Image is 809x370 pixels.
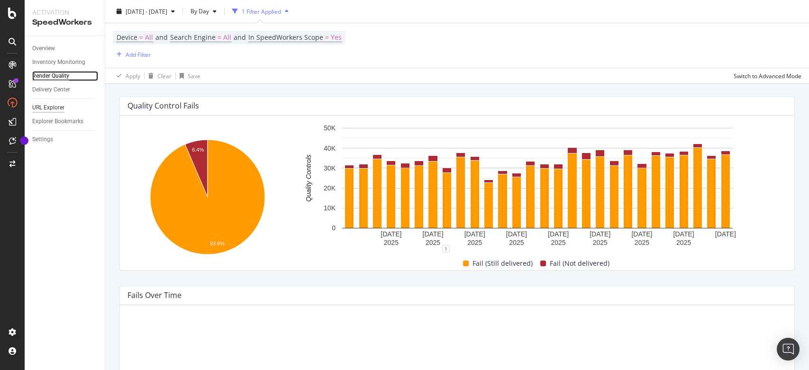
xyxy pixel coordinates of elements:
svg: A chart. [293,123,782,249]
div: URL Explorer [32,103,64,113]
div: Render Quality [32,71,69,81]
text: 2025 [635,239,649,246]
text: 2025 [426,239,440,246]
text: 10K [324,204,336,212]
div: Explorer Bookmarks [32,117,83,126]
button: By Day [187,4,220,19]
div: Activation [32,8,97,17]
span: All [145,31,153,44]
span: [DATE] - [DATE] [126,7,167,15]
button: Add Filter [113,49,151,60]
a: Settings [32,135,98,144]
a: Render Quality [32,71,98,81]
text: 40K [324,144,336,152]
text: [DATE] [464,230,485,238]
span: and [155,33,168,42]
text: 2025 [467,239,482,246]
text: 2025 [384,239,399,246]
div: Add Filter [126,50,151,58]
text: [DATE] [422,230,443,238]
span: Search Engine [170,33,216,42]
span: By Day [187,7,209,15]
span: In SpeedWorkers Scope [248,33,323,42]
svg: A chart. [127,135,288,262]
a: Explorer Bookmarks [32,117,98,126]
span: = [139,33,143,42]
div: Fails Over Time [127,290,182,300]
text: 20K [324,184,336,192]
a: Overview [32,44,98,54]
div: Quality Control Fails [127,101,199,110]
div: SpeedWorkers [32,17,97,28]
text: [DATE] [381,230,401,238]
button: Save [176,68,200,83]
div: Overview [32,44,55,54]
a: Inventory Monitoring [32,57,98,67]
div: Apply [126,72,140,80]
span: All [223,31,231,44]
span: and [234,33,246,42]
span: = [218,33,221,42]
span: Fail (Not delivered) [550,258,609,269]
button: Apply [113,68,140,83]
text: [DATE] [506,230,527,238]
text: [DATE] [673,230,694,238]
div: Save [188,72,200,80]
text: [DATE] [548,230,569,238]
span: = [325,33,329,42]
div: Inventory Monitoring [32,57,85,67]
span: Yes [331,31,342,44]
button: [DATE] - [DATE] [113,4,179,19]
a: URL Explorer [32,103,98,113]
div: Switch to Advanced Mode [734,72,801,80]
div: Settings [32,135,53,144]
text: 6.4% [192,147,204,153]
div: Tooltip anchor [20,136,28,145]
button: 1 Filter Applied [228,4,292,19]
text: [DATE] [590,230,610,238]
text: 2025 [509,239,524,246]
text: 30K [324,164,336,172]
text: [DATE] [631,230,652,238]
text: 2025 [592,239,607,246]
div: Open Intercom Messenger [777,338,800,361]
button: Switch to Advanced Mode [730,68,801,83]
div: Delivery Center [32,85,70,95]
text: 2025 [551,239,565,246]
text: 93.6% [210,241,225,246]
a: Delivery Center [32,85,98,95]
button: Clear [145,68,172,83]
text: [DATE] [715,230,736,238]
div: Clear [157,72,172,80]
span: Device [117,33,137,42]
span: Fail (Still delivered) [473,258,533,269]
text: 2025 [676,239,691,246]
text: Quality Controls [305,154,312,202]
text: 0 [332,224,336,232]
text: 50K [324,124,336,132]
div: 1 [442,245,450,253]
div: 1 Filter Applied [242,7,281,15]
